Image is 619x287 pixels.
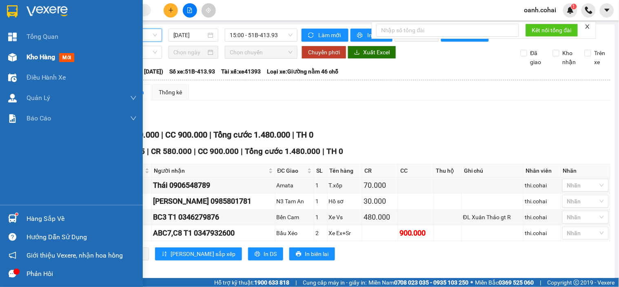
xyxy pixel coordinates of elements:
[130,95,137,101] span: down
[4,25,44,38] h2: 77N42KKY
[526,24,578,37] button: Kết nối tổng đài
[198,147,239,156] span: CC 900.000
[248,247,283,260] button: printerIn DS
[230,46,293,58] span: Chọn chuyến
[364,180,397,191] div: 70.000
[73,31,89,41] span: Gửi:
[8,94,17,102] img: warehouse-icon
[362,164,398,178] th: CR
[202,3,216,18] button: aim
[322,147,324,156] span: |
[165,130,207,140] span: CC 900.000
[153,196,273,207] div: [PERSON_NAME] 0985801781
[27,231,137,243] div: Hướng dẫn sử dụng
[585,7,592,14] img: phone-icon
[292,130,294,140] span: |
[351,29,393,42] button: printerIn phơi
[603,7,611,14] span: caret-down
[73,22,103,28] span: [DATE] 14:09
[8,214,17,223] img: warehouse-icon
[171,249,235,258] span: [PERSON_NAME] sắp xếp
[255,251,260,258] span: printer
[194,147,196,156] span: |
[8,73,17,82] img: warehouse-icon
[363,48,390,57] span: Xuất Excel
[315,229,326,238] div: 2
[314,164,328,178] th: SL
[154,166,266,175] span: Người nhận
[471,281,473,284] span: ⚪️
[187,7,193,13] span: file-add
[364,211,397,223] div: 480.000
[9,270,16,278] span: message
[213,130,290,140] span: Tổng cước 1.480.000
[183,3,197,18] button: file-add
[221,67,261,76] span: Tài xế: xe41393
[155,247,242,260] button: sort-ascending[PERSON_NAME] sắp xếp
[572,4,575,9] span: 1
[305,249,328,258] span: In biên lai
[559,49,579,67] span: Kho nhận
[8,53,17,62] img: warehouse-icon
[434,164,462,178] th: Thu hộ
[277,166,306,175] span: ĐC Giao
[296,130,313,140] span: TH 0
[318,31,342,40] span: Làm mới
[296,251,302,258] span: printer
[169,67,215,76] span: Số xe: 51B-413.93
[206,7,211,13] span: aim
[153,180,273,191] div: Thái 0906548789
[574,280,579,285] span: copyright
[329,197,361,206] div: Hồ sơ
[540,278,541,287] span: |
[254,279,289,286] strong: 1900 633 818
[130,115,137,122] span: down
[315,181,326,190] div: 1
[348,46,396,59] button: downloadXuất Excel
[518,5,563,15] span: oanh.cohai
[153,227,273,239] div: ABC7,C8 T1 0347932600
[245,147,320,156] span: Tổng cước 1.480.000
[329,229,361,238] div: Xe Ex+Sr
[264,249,277,258] span: In DS
[394,279,469,286] strong: 0708 023 035 - 0935 103 250
[328,164,362,178] th: Tên hàng
[168,7,174,13] span: plus
[302,29,348,42] button: syncLàm mới
[357,32,364,39] span: printer
[9,233,16,241] span: question-circle
[376,24,519,37] input: Nhập số tổng đài
[525,213,559,222] div: thi.cohai
[326,147,343,156] span: TH 0
[173,31,206,40] input: 15/08/2025
[463,213,522,222] div: ĐL Xuân Thảo gt R
[315,213,326,222] div: 1
[59,53,74,62] span: mới
[27,250,123,260] span: Giới thiệu Vexere, nhận hoa hồng
[303,278,366,287] span: Cung cấp máy in - giấy in:
[27,213,137,225] div: Hàng sắp về
[368,278,469,287] span: Miền Nam
[277,213,313,222] div: Bến Cam
[73,56,158,71] span: 1 Gói Đen (Yến)
[151,147,192,156] span: CR 580.000
[16,213,18,216] sup: 1
[164,3,178,18] button: plus
[308,32,315,39] span: sync
[367,31,386,40] span: In phơi
[295,278,297,287] span: |
[230,29,293,41] span: 15:00 - 51B-413.93
[241,147,243,156] span: |
[462,164,524,178] th: Ghi chú
[525,197,559,206] div: thi.cohai
[27,113,51,123] span: Báo cáo
[277,181,313,190] div: Amata
[161,130,163,140] span: |
[571,4,577,9] sup: 1
[289,247,335,260] button: printerIn biên lai
[527,49,547,67] span: Đã giao
[153,211,273,223] div: BC3 T1 0346279876
[329,181,361,190] div: T.xốp
[277,229,313,238] div: Bầu Xéo
[147,147,149,156] span: |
